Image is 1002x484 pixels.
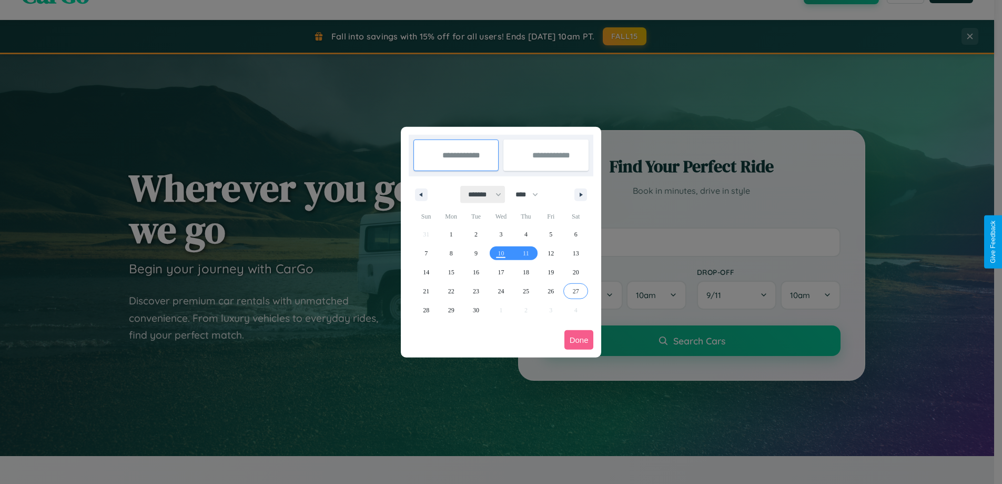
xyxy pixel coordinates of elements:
[548,282,554,301] span: 26
[463,282,488,301] button: 23
[539,263,563,282] button: 19
[573,244,579,263] span: 13
[563,225,588,244] button: 6
[463,244,488,263] button: 9
[450,225,453,244] span: 1
[498,263,504,282] span: 17
[549,225,552,244] span: 5
[489,208,513,225] span: Wed
[414,244,439,263] button: 7
[439,263,463,282] button: 15
[474,225,478,244] span: 2
[439,225,463,244] button: 1
[563,208,588,225] span: Sat
[548,244,554,263] span: 12
[989,221,997,263] div: Give Feedback
[439,282,463,301] button: 22
[424,244,428,263] span: 7
[563,263,588,282] button: 20
[439,208,463,225] span: Mon
[539,282,563,301] button: 26
[439,244,463,263] button: 8
[498,244,504,263] span: 10
[523,282,529,301] span: 25
[423,282,429,301] span: 21
[574,225,578,244] span: 6
[423,301,429,320] span: 28
[489,225,513,244] button: 3
[539,225,563,244] button: 5
[539,244,563,263] button: 12
[499,225,502,244] span: 3
[463,208,488,225] span: Tue
[563,244,588,263] button: 13
[524,225,528,244] span: 4
[513,244,538,263] button: 11
[448,263,454,282] span: 15
[539,208,563,225] span: Fri
[439,301,463,320] button: 29
[463,301,488,320] button: 30
[423,263,429,282] span: 14
[414,208,439,225] span: Sun
[523,263,529,282] span: 18
[463,263,488,282] button: 16
[573,282,579,301] span: 27
[563,282,588,301] button: 27
[448,282,454,301] span: 22
[564,330,594,350] button: Done
[448,301,454,320] span: 29
[473,301,479,320] span: 30
[473,282,479,301] span: 23
[513,208,538,225] span: Thu
[513,282,538,301] button: 25
[513,225,538,244] button: 4
[450,244,453,263] span: 8
[463,225,488,244] button: 2
[474,244,478,263] span: 9
[489,263,513,282] button: 17
[489,244,513,263] button: 10
[513,263,538,282] button: 18
[473,263,479,282] span: 16
[573,263,579,282] span: 20
[548,263,554,282] span: 19
[414,282,439,301] button: 21
[414,301,439,320] button: 28
[498,282,504,301] span: 24
[523,244,529,263] span: 11
[489,282,513,301] button: 24
[414,263,439,282] button: 14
